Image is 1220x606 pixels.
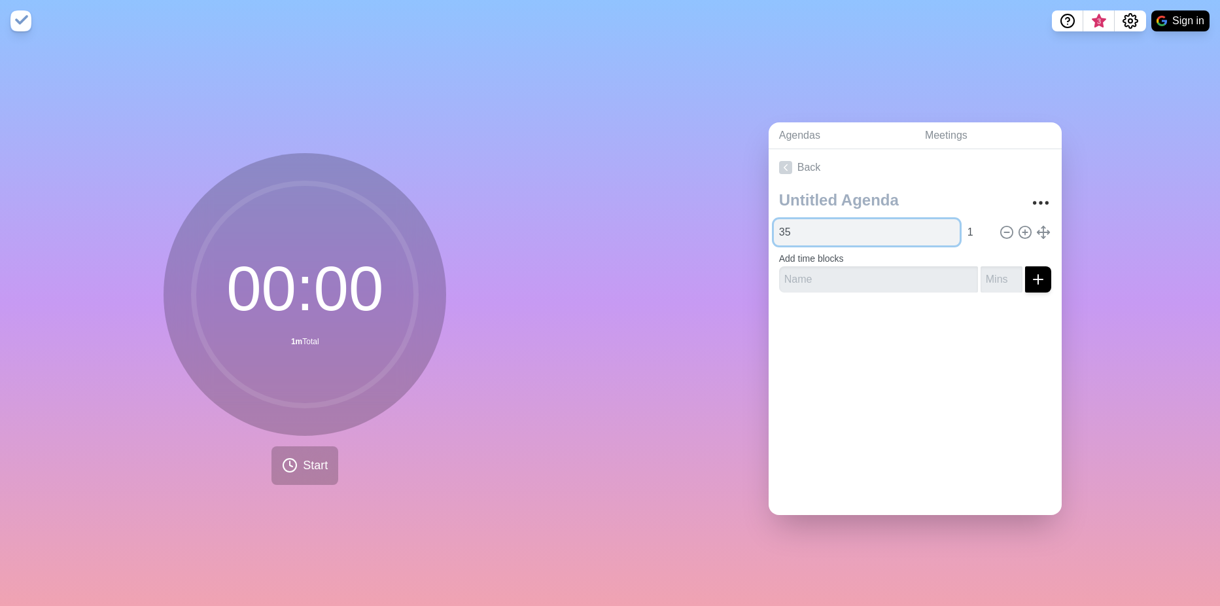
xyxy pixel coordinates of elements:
label: Add time blocks [779,253,844,264]
button: What’s new [1083,10,1115,31]
span: Start [303,457,328,474]
a: Meetings [915,122,1062,149]
img: google logo [1157,16,1167,26]
button: Settings [1115,10,1146,31]
a: Agendas [769,122,915,149]
a: Back [769,149,1062,186]
span: 3 [1094,16,1104,27]
button: Help [1052,10,1083,31]
button: Start [271,446,338,485]
input: Mins [981,266,1022,293]
button: Sign in [1151,10,1210,31]
button: More [1028,190,1054,216]
input: Name [779,266,978,293]
input: Mins [962,219,994,245]
img: timeblocks logo [10,10,31,31]
input: Name [774,219,960,245]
